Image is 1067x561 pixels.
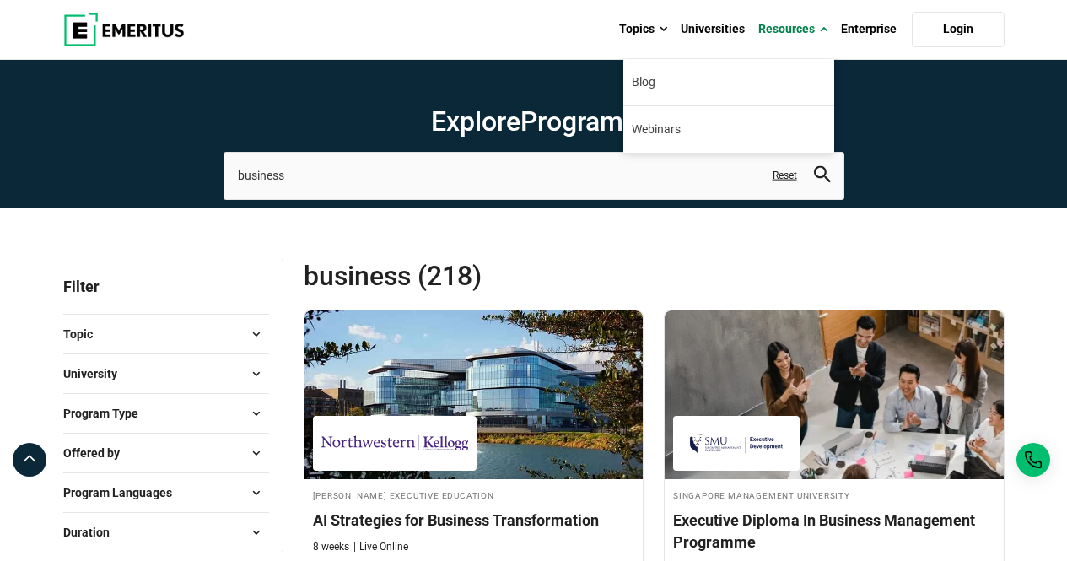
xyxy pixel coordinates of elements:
[304,310,644,479] img: AI Strategies for Business Transformation | Online AI and Machine Learning Course
[63,364,131,383] span: University
[673,488,995,502] h4: Singapore Management University
[63,325,106,343] span: Topic
[814,170,831,186] a: search
[63,321,269,347] button: Topic
[623,106,834,153] a: Webinars
[63,523,123,542] span: Duration
[520,105,637,138] span: Programs
[63,444,133,462] span: Offered by
[313,510,635,531] h4: AI Strategies for Business Transformation
[773,169,797,183] a: Reset search
[63,520,269,545] button: Duration
[321,424,468,462] img: Kellogg Executive Education
[313,488,635,502] h4: [PERSON_NAME] Executive Education
[665,310,1004,479] img: Executive Diploma In Business Management Programme | Online Business Management Course
[682,424,791,462] img: Singapore Management University
[63,404,152,423] span: Program Type
[63,259,269,314] p: Filter
[313,540,349,554] p: 8 weeks
[63,361,269,386] button: University
[353,540,408,554] p: Live Online
[63,440,269,466] button: Offered by
[63,483,186,502] span: Program Languages
[912,12,1005,47] a: Login
[814,166,831,186] button: search
[623,59,834,105] a: Blog
[63,401,269,426] button: Program Type
[673,510,995,552] h4: Executive Diploma In Business Management Programme
[224,105,844,138] h1: Explore
[63,480,269,505] button: Program Languages
[304,259,655,293] span: business (218)
[224,152,844,199] input: search-page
